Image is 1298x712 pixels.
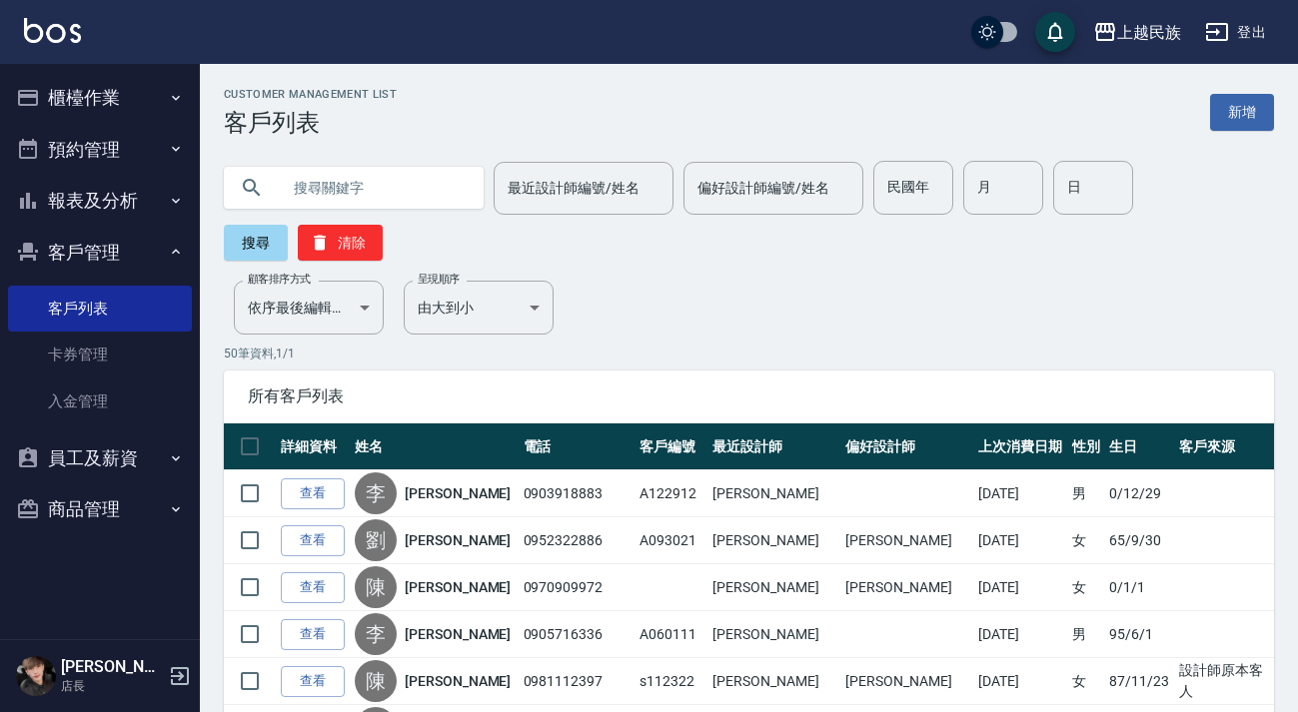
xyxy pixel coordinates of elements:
th: 生日 [1104,423,1174,470]
td: [PERSON_NAME] [707,470,840,517]
td: 87/11/23 [1104,658,1174,705]
td: [PERSON_NAME] [707,658,840,705]
label: 顧客排序方式 [248,272,311,287]
p: 店長 [61,677,163,695]
button: 搜尋 [224,225,288,261]
button: 上越民族 [1085,12,1189,53]
th: 上次消費日期 [973,423,1067,470]
td: 0/12/29 [1104,470,1174,517]
td: 0981112397 [519,658,635,705]
td: [DATE] [973,658,1067,705]
td: 女 [1067,658,1105,705]
td: [DATE] [973,564,1067,611]
td: [PERSON_NAME] [707,517,840,564]
td: [DATE] [973,611,1067,658]
td: s112322 [635,658,708,705]
div: 劉 [355,519,397,561]
td: 女 [1067,564,1105,611]
button: save [1035,12,1075,52]
td: A093021 [635,517,708,564]
a: [PERSON_NAME] [405,671,511,691]
td: 設計師原本客人 [1174,658,1274,705]
td: 0903918883 [519,470,635,517]
td: 女 [1067,517,1105,564]
button: 客戶管理 [8,227,192,279]
div: 李 [355,613,397,655]
a: 卡券管理 [8,332,192,377]
th: 姓名 [350,423,519,470]
th: 客戶來源 [1174,423,1274,470]
td: 65/9/30 [1104,517,1174,564]
h5: [PERSON_NAME] [61,657,163,677]
div: 上越民族 [1117,20,1181,45]
label: 呈現順序 [418,272,460,287]
td: [PERSON_NAME] [840,517,973,564]
button: 預約管理 [8,124,192,176]
td: 95/6/1 [1104,611,1174,658]
a: 客戶列表 [8,286,192,332]
a: [PERSON_NAME] [405,530,511,550]
a: [PERSON_NAME] [405,624,511,644]
h3: 客戶列表 [224,109,397,137]
td: 0/1/1 [1104,564,1174,611]
img: Logo [24,18,81,43]
td: [PERSON_NAME] [707,611,840,658]
td: [PERSON_NAME] [707,564,840,611]
td: 男 [1067,611,1105,658]
td: 男 [1067,470,1105,517]
h2: Customer Management List [224,88,397,101]
input: 搜尋關鍵字 [280,161,468,215]
td: [DATE] [973,517,1067,564]
a: 查看 [281,572,345,603]
th: 電話 [519,423,635,470]
th: 最近設計師 [707,423,840,470]
td: [PERSON_NAME] [840,564,973,611]
button: 登出 [1197,14,1274,51]
button: 清除 [298,225,383,261]
div: 李 [355,472,397,514]
a: [PERSON_NAME] [405,483,511,503]
div: 依序最後編輯時間 [234,281,384,335]
p: 50 筆資料, 1 / 1 [224,345,1274,362]
a: 新增 [1210,94,1274,131]
td: [PERSON_NAME] [840,658,973,705]
a: 查看 [281,478,345,509]
td: [DATE] [973,470,1067,517]
td: A060111 [635,611,708,658]
div: 陳 [355,660,397,702]
button: 商品管理 [8,483,192,535]
td: 0952322886 [519,517,635,564]
button: 員工及薪資 [8,432,192,484]
td: A122912 [635,470,708,517]
a: [PERSON_NAME] [405,577,511,597]
a: 查看 [281,525,345,556]
div: 由大到小 [404,281,554,335]
th: 偏好設計師 [840,423,973,470]
img: Person [16,656,56,696]
th: 詳細資料 [276,423,350,470]
td: 0905716336 [519,611,635,658]
a: 查看 [281,666,345,697]
span: 所有客戶列表 [248,386,1250,406]
th: 客戶編號 [635,423,708,470]
button: 報表及分析 [8,175,192,227]
a: 入金管理 [8,378,192,424]
button: 櫃檯作業 [8,72,192,124]
th: 性別 [1067,423,1105,470]
td: 0970909972 [519,564,635,611]
div: 陳 [355,566,397,608]
a: 查看 [281,619,345,650]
